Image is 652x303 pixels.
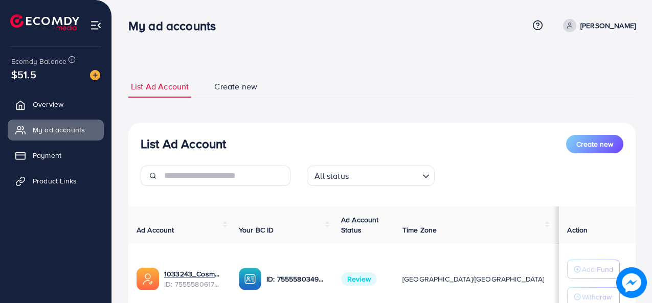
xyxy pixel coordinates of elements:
a: Overview [8,94,104,114]
div: Search for option [307,166,435,186]
img: menu [90,19,102,31]
span: Time Zone [402,225,437,235]
span: List Ad Account [131,81,189,92]
span: ID: 7555580617841229840 [164,279,222,289]
button: Add Fund [567,260,620,279]
img: logo [10,14,79,30]
button: Create new [566,135,623,153]
a: Product Links [8,171,104,191]
a: 1033243_Cosmo Ad Account_1759170727959 [164,269,222,279]
img: image [90,70,100,80]
span: Review [341,272,377,286]
a: My ad accounts [8,120,104,140]
span: All status [312,169,351,183]
a: [PERSON_NAME] [559,19,636,32]
h3: List Ad Account [141,136,226,151]
span: My ad accounts [33,125,85,135]
input: Search for option [352,167,418,183]
span: Ad Account Status [341,215,379,235]
span: Create new [214,81,257,92]
span: Your BC ID [239,225,274,235]
a: Payment [8,145,104,166]
p: Withdraw [582,291,612,303]
span: Ecomdy Balance [11,56,66,66]
span: $51.5 [11,67,36,82]
span: Ad Account [137,225,174,235]
span: Action [567,225,588,235]
span: Overview [33,99,63,109]
img: ic-ads-acc.e4c84228.svg [137,268,159,290]
div: <span class='underline'>1033243_Cosmo Ad Account_1759170727959</span></br>7555580617841229840 [164,269,222,290]
span: Payment [33,150,61,160]
span: [GEOGRAPHIC_DATA]/[GEOGRAPHIC_DATA] [402,274,545,284]
span: Product Links [33,176,77,186]
span: Create new [576,139,613,149]
img: ic-ba-acc.ded83a64.svg [239,268,261,290]
p: [PERSON_NAME] [580,19,636,32]
p: ID: 7555580349984669713 [266,273,325,285]
h3: My ad accounts [128,18,224,33]
img: image [616,267,647,298]
p: Add Fund [582,263,613,275]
